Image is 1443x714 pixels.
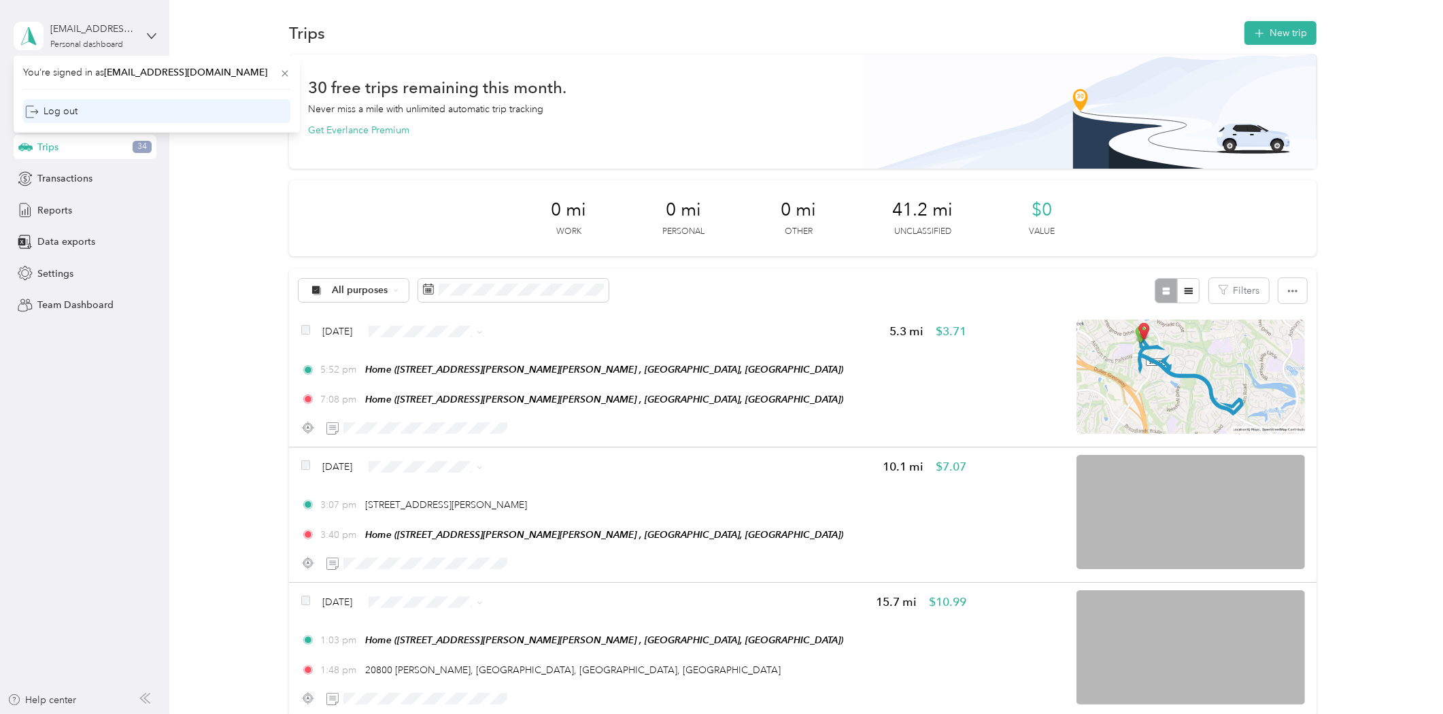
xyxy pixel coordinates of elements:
span: 0 mi [666,199,701,221]
button: Get Everlance Premium [308,123,409,137]
h1: 30 free trips remaining this month. [308,80,566,95]
span: [STREET_ADDRESS][PERSON_NAME] [365,499,527,511]
span: 0 mi [781,199,816,221]
span: 15.7 mi [876,594,917,611]
span: [DATE] [322,460,352,474]
p: Work [556,226,581,238]
img: minimap [1076,455,1305,569]
span: $0 [1032,199,1052,221]
span: 1:48 pm [320,663,359,677]
iframe: Everlance-gr Chat Button Frame [1367,638,1443,714]
button: Filters [1209,278,1269,303]
span: 20800 [PERSON_NAME], [GEOGRAPHIC_DATA], [GEOGRAPHIC_DATA], [GEOGRAPHIC_DATA] [365,664,781,676]
span: [DATE] [322,595,352,609]
p: Unclassified [894,226,951,238]
p: Never miss a mile with unlimited automatic trip tracking [308,102,543,116]
button: New trip [1244,21,1317,45]
span: Team Dashboard [37,298,114,312]
div: [EMAIL_ADDRESS][DOMAIN_NAME] [50,22,135,36]
span: Transactions [37,171,92,186]
h1: Trips [289,26,325,40]
span: Home ([STREET_ADDRESS][PERSON_NAME][PERSON_NAME] , [GEOGRAPHIC_DATA], [GEOGRAPHIC_DATA]) [365,364,843,375]
span: $10.99 [929,594,966,611]
img: minimap [1076,320,1305,434]
span: $7.07 [936,458,966,475]
button: Help center [7,693,77,707]
span: You’re signed in as [23,65,290,80]
span: 3:07 pm [320,498,359,512]
span: 3:40 pm [320,528,359,542]
span: 5.3 mi [889,323,923,340]
span: Home ([STREET_ADDRESS][PERSON_NAME][PERSON_NAME] , [GEOGRAPHIC_DATA], [GEOGRAPHIC_DATA]) [365,529,843,540]
img: Banner [862,54,1317,169]
span: [EMAIL_ADDRESS][DOMAIN_NAME] [104,67,267,78]
span: All purposes [333,286,389,295]
img: minimap [1076,590,1305,704]
p: Other [785,226,813,238]
span: Data exports [37,235,95,249]
div: Log out [25,104,78,118]
span: Home ([STREET_ADDRESS][PERSON_NAME][PERSON_NAME] , [GEOGRAPHIC_DATA], [GEOGRAPHIC_DATA]) [365,634,843,645]
span: Settings [37,267,73,281]
div: Personal dashboard [50,41,123,49]
span: Reports [37,203,72,218]
span: 0 mi [551,199,586,221]
span: Home ([STREET_ADDRESS][PERSON_NAME][PERSON_NAME] , [GEOGRAPHIC_DATA], [GEOGRAPHIC_DATA]) [365,394,843,405]
span: 34 [133,141,152,153]
span: 1:03 pm [320,633,359,647]
p: Personal [662,226,704,238]
span: [DATE] [322,324,352,339]
span: $3.71 [936,323,966,340]
p: Value [1029,226,1055,238]
span: 10.1 mi [883,458,923,475]
span: 41.2 mi [892,199,953,221]
span: 7:08 pm [320,392,359,407]
span: Trips [37,140,58,154]
span: 5:52 pm [320,362,359,377]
